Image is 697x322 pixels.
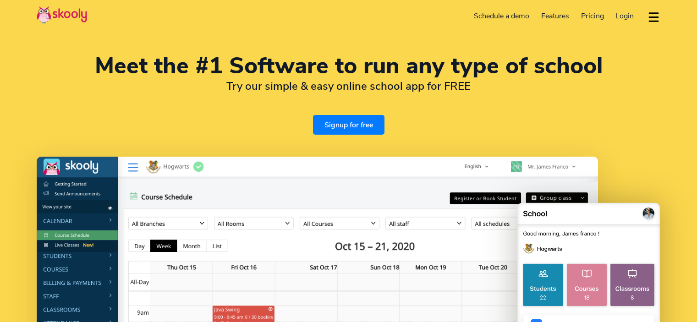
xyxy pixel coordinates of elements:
span: Pricing [581,11,604,21]
h2: Try our simple & easy online school app for FREE [37,79,660,93]
a: Pricing [575,9,610,23]
a: Signup for free [313,115,384,135]
img: Skooly [37,6,87,24]
button: dropdown menu [647,6,660,27]
h1: Meet the #1 Software to run any type of school [37,55,660,77]
a: Features [535,9,575,23]
a: Schedule a demo [468,9,536,23]
a: Login [609,9,640,23]
span: Login [615,11,634,21]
